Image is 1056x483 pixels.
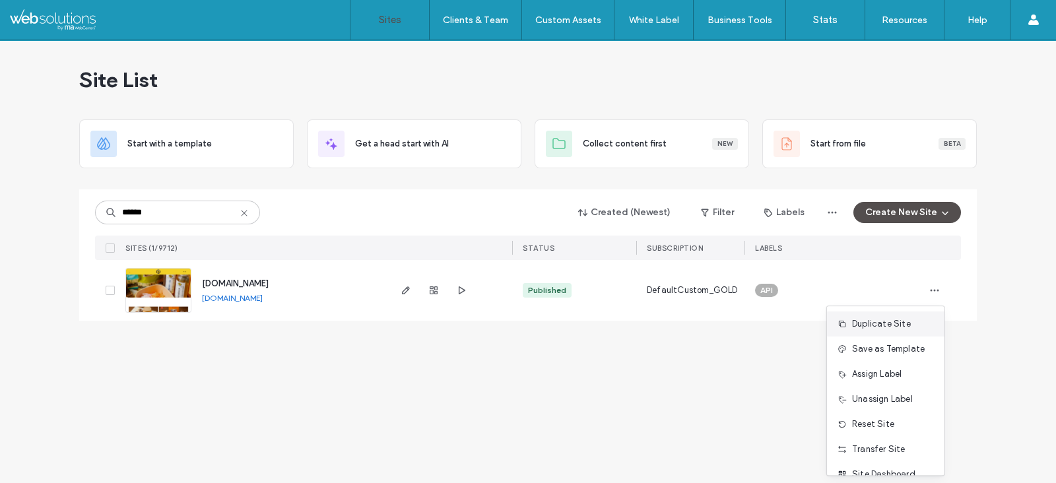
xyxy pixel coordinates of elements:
[567,202,682,223] button: Created (Newest)
[708,15,772,26] label: Business Tools
[688,202,747,223] button: Filter
[755,243,782,253] span: LABELS
[712,138,738,150] div: New
[647,243,703,253] span: SUBSCRIPTION
[528,284,566,296] div: Published
[127,137,212,150] span: Start with a template
[882,15,927,26] label: Resources
[629,15,679,26] label: White Label
[813,14,838,26] label: Stats
[202,293,263,303] a: [DOMAIN_NAME]
[79,67,158,93] span: Site List
[968,15,987,26] label: Help
[379,14,401,26] label: Sites
[852,393,913,406] span: Unassign Label
[583,137,667,150] span: Collect content first
[852,468,915,481] span: Site Dashboard
[762,119,977,168] div: Start from fileBeta
[202,278,269,288] a: [DOMAIN_NAME]
[535,119,749,168] div: Collect content firstNew
[810,137,866,150] span: Start from file
[760,284,773,296] span: API
[939,138,966,150] div: Beta
[853,202,961,223] button: Create New Site
[852,418,894,431] span: Reset Site
[125,243,178,253] span: SITES (1/9712)
[523,243,554,253] span: STATUS
[852,368,902,381] span: Assign Label
[752,202,816,223] button: Labels
[852,317,911,331] span: Duplicate Site
[852,342,925,356] span: Save as Template
[647,284,738,297] span: DefaultCustom_GOLD
[443,15,508,26] label: Clients & Team
[852,443,906,456] span: Transfer Site
[79,119,294,168] div: Start with a template
[355,137,449,150] span: Get a head start with AI
[535,15,601,26] label: Custom Assets
[307,119,521,168] div: Get a head start with AI
[30,9,57,21] span: Help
